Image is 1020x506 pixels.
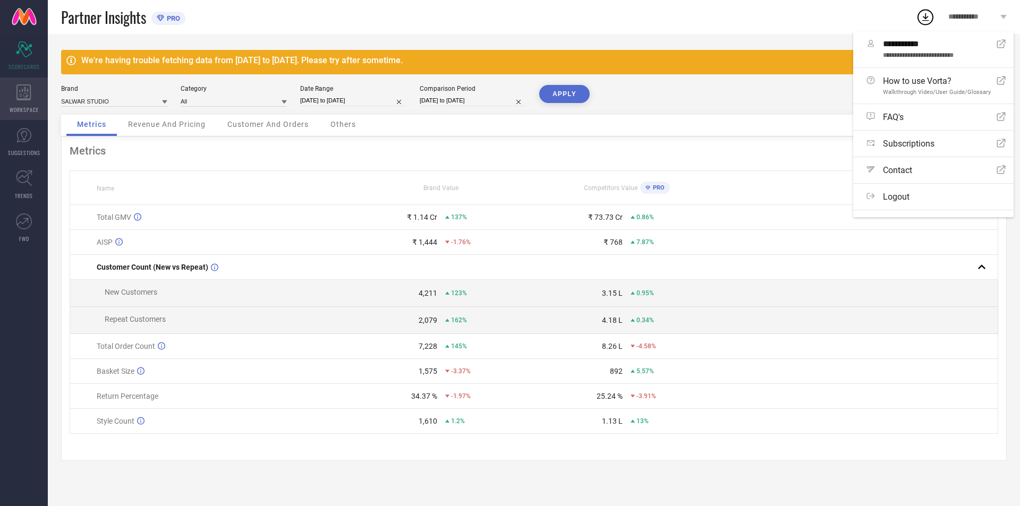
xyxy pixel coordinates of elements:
[883,165,912,175] span: Contact
[70,144,998,157] div: Metrics
[451,213,467,221] span: 137%
[451,289,467,297] span: 123%
[8,149,40,157] span: SUGGESTIONS
[853,68,1014,104] a: How to use Vorta?Walkthrough Video/User Guide/Glossary
[164,14,180,22] span: PRO
[853,157,1014,183] a: Contact
[61,85,167,92] div: Brand
[300,95,406,106] input: Select date range
[584,184,637,192] span: Competitors Value
[181,85,287,92] div: Category
[77,120,106,128] span: Metrics
[603,238,623,246] div: ₹ 768
[451,342,467,350] span: 145%
[636,417,649,425] span: 13%
[15,192,33,200] span: TRENDS
[19,235,29,243] span: FWD
[412,238,437,246] div: ₹ 1,444
[105,288,157,296] span: New Customers
[81,55,981,65] div: We're having trouble fetching data from [DATE] to [DATE]. Please try after sometime.
[451,238,471,246] span: -1.76%
[419,289,437,297] div: 4,211
[97,185,114,192] span: Name
[423,184,458,192] span: Brand Value
[451,367,471,375] span: -3.37%
[636,289,654,297] span: 0.95%
[883,139,934,149] span: Subscriptions
[451,392,471,400] span: -1.97%
[419,316,437,324] div: 2,079
[602,342,623,350] div: 8.26 L
[8,63,40,71] span: SCORECARDS
[451,417,465,425] span: 1.2%
[451,316,467,324] span: 162%
[330,120,356,128] span: Others
[853,104,1014,130] a: FAQ's
[883,192,909,202] span: Logout
[97,342,155,350] span: Total Order Count
[539,85,590,103] button: APPLY
[883,76,991,86] span: How to use Vorta?
[10,106,39,114] span: WORKSPACE
[411,392,437,400] div: 34.37 %
[97,417,134,425] span: Style Count
[602,417,623,425] div: 1.13 L
[636,342,656,350] span: -4.58%
[636,367,654,375] span: 5.57%
[636,316,654,324] span: 0.34%
[300,85,406,92] div: Date Range
[419,367,437,375] div: 1,575
[420,85,526,92] div: Comparison Period
[853,131,1014,157] a: Subscriptions
[105,315,166,323] span: Repeat Customers
[916,7,935,27] div: Open download list
[588,213,623,221] div: ₹ 73.73 Cr
[420,95,526,106] input: Select comparison period
[419,417,437,425] div: 1,610
[883,112,904,122] span: FAQ's
[97,392,158,400] span: Return Percentage
[610,367,623,375] div: 892
[97,238,113,246] span: AISP
[407,213,437,221] div: ₹ 1.14 Cr
[636,392,656,400] span: -3.91%
[636,213,654,221] span: 0.86%
[650,184,665,191] span: PRO
[97,263,208,271] span: Customer Count (New vs Repeat)
[419,342,437,350] div: 7,228
[597,392,623,400] div: 25.24 %
[602,316,623,324] div: 4.18 L
[97,367,134,375] span: Basket Size
[227,120,309,128] span: Customer And Orders
[636,238,654,246] span: 7.87%
[883,89,991,96] span: Walkthrough Video/User Guide/Glossary
[97,213,131,221] span: Total GMV
[61,6,146,28] span: Partner Insights
[602,289,623,297] div: 3.15 L
[128,120,206,128] span: Revenue And Pricing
